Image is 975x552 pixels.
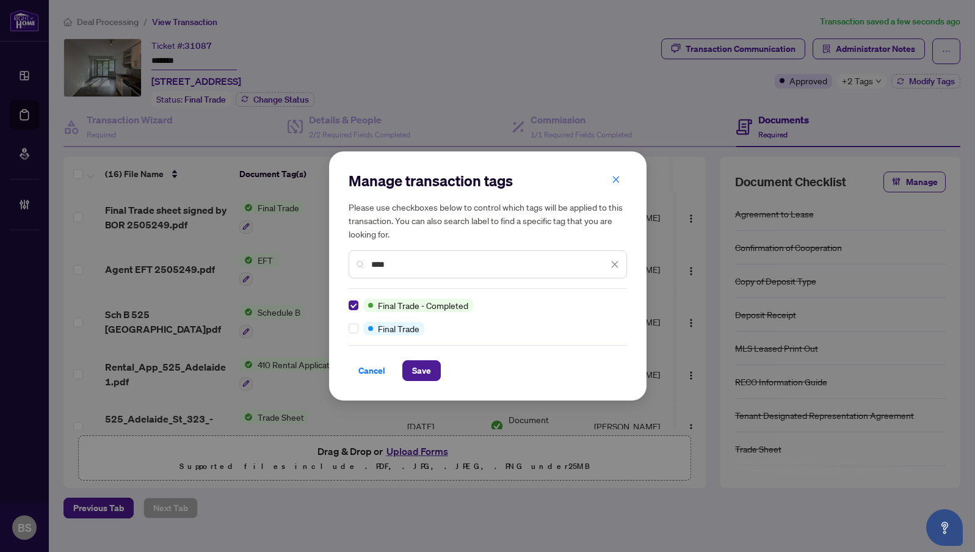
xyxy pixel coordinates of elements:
[611,260,619,269] span: close
[349,200,627,241] h5: Please use checkboxes below to control which tags will be applied to this transaction. You can al...
[358,361,385,380] span: Cancel
[378,299,468,312] span: Final Trade - Completed
[412,361,431,380] span: Save
[612,175,620,184] span: close
[349,171,627,191] h2: Manage transaction tags
[349,360,395,381] button: Cancel
[926,509,963,546] button: Open asap
[402,360,441,381] button: Save
[378,322,419,335] span: Final Trade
